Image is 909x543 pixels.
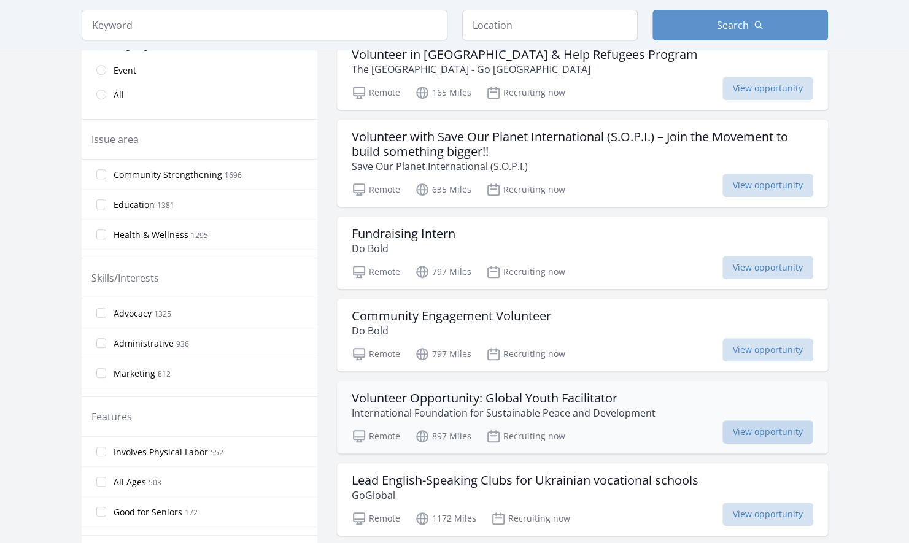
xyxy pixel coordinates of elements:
[717,18,749,33] span: Search
[96,477,106,487] input: All Ages 503
[157,200,174,210] span: 1381
[486,347,565,361] p: Recruiting now
[352,309,551,323] h3: Community Engagement Volunteer
[114,89,124,101] span: All
[722,174,813,197] span: View opportunity
[337,37,828,110] a: Volunteer in [GEOGRAPHIC_DATA] & Help Refugees Program The [GEOGRAPHIC_DATA] - Go [GEOGRAPHIC_DAT...
[114,64,136,77] span: Event
[96,229,106,239] input: Health & Wellness 1295
[352,473,698,488] h3: Lead English-Speaking Clubs for Ukrainian vocational schools
[91,132,139,147] legend: Issue area
[154,309,171,319] span: 1325
[211,447,223,458] span: 552
[96,169,106,179] input: Community Strengthening 1696
[352,347,400,361] p: Remote
[415,429,471,444] p: 897 Miles
[96,308,106,318] input: Advocacy 1325
[722,338,813,361] span: View opportunity
[114,337,174,350] span: Administrative
[225,170,242,180] span: 1696
[462,10,638,40] input: Location
[352,323,551,338] p: Do Bold
[352,488,698,503] p: GoGlobal
[82,58,317,82] a: Event
[352,406,656,420] p: International Foundation for Sustainable Peace and Development
[337,217,828,289] a: Fundraising Intern Do Bold Remote 797 Miles Recruiting now View opportunity
[114,446,208,458] span: Involves Physical Labor
[415,511,476,526] p: 1172 Miles
[96,338,106,348] input: Administrative 936
[352,47,698,62] h3: Volunteer in [GEOGRAPHIC_DATA] & Help Refugees Program
[722,420,813,444] span: View opportunity
[114,199,155,211] span: Education
[337,299,828,371] a: Community Engagement Volunteer Do Bold Remote 797 Miles Recruiting now View opportunity
[415,347,471,361] p: 797 Miles
[82,10,447,40] input: Keyword
[722,77,813,100] span: View opportunity
[352,85,400,100] p: Remote
[352,182,400,197] p: Remote
[149,477,161,488] span: 503
[352,511,400,526] p: Remote
[337,463,828,536] a: Lead English-Speaking Clubs for Ukrainian vocational schools GoGlobal Remote 1172 Miles Recruitin...
[352,129,813,159] h3: Volunteer with Save Our Planet International (S.O.P.I.) – Join the Movement to build something bi...
[722,256,813,279] span: View opportunity
[352,62,698,77] p: The [GEOGRAPHIC_DATA] - Go [GEOGRAPHIC_DATA]
[114,169,222,181] span: Community Strengthening
[176,339,189,349] span: 936
[486,264,565,279] p: Recruiting now
[191,230,208,241] span: 1295
[158,369,171,379] span: 812
[114,368,155,380] span: Marketing
[337,381,828,453] a: Volunteer Opportunity: Global Youth Facilitator International Foundation for Sustainable Peace an...
[415,85,471,100] p: 165 Miles
[352,226,455,241] h3: Fundraising Intern
[486,429,565,444] p: Recruiting now
[722,503,813,526] span: View opportunity
[491,511,570,526] p: Recruiting now
[96,447,106,456] input: Involves Physical Labor 552
[96,368,106,378] input: Marketing 812
[352,159,813,174] p: Save Our Planet International (S.O.P.I.)
[352,264,400,279] p: Remote
[91,409,132,424] legend: Features
[352,241,455,256] p: Do Bold
[352,429,400,444] p: Remote
[96,199,106,209] input: Education 1381
[486,85,565,100] p: Recruiting now
[185,507,198,518] span: 172
[96,507,106,517] input: Good for Seniors 172
[114,506,182,518] span: Good for Seniors
[114,229,188,241] span: Health & Wellness
[415,264,471,279] p: 797 Miles
[82,82,317,107] a: All
[91,271,159,285] legend: Skills/Interests
[337,120,828,207] a: Volunteer with Save Our Planet International (S.O.P.I.) – Join the Movement to build something bi...
[415,182,471,197] p: 635 Miles
[652,10,828,40] button: Search
[486,182,565,197] p: Recruiting now
[352,391,656,406] h3: Volunteer Opportunity: Global Youth Facilitator
[114,476,146,488] span: All Ages
[114,307,152,320] span: Advocacy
